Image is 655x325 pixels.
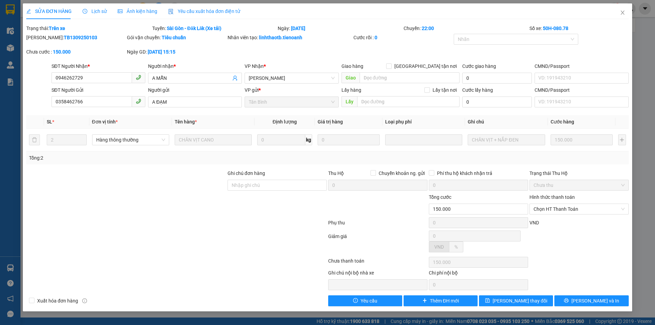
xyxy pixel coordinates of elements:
div: SĐT Người Gửi [52,86,145,94]
span: [PERSON_NAME] và In [571,297,619,305]
span: Giao hàng [341,63,363,69]
th: Loại phụ phí [382,115,465,129]
span: info-circle [82,298,87,303]
div: Tổng: 2 [29,154,253,162]
b: [DATE] 15:15 [148,49,175,55]
div: [PERSON_NAME]: [26,34,126,41]
b: 22:00 [422,26,434,31]
label: Cước giao hàng [462,63,496,69]
div: Người nhận [148,62,242,70]
th: Ghi chú [465,115,548,129]
button: delete [29,134,40,145]
span: Lấy tận nơi [430,86,460,94]
span: [GEOGRAPHIC_DATA] tận nơi [392,62,460,70]
span: VP Nhận [245,63,264,69]
span: Tổng cước [429,194,451,200]
div: CMND/Passport [535,62,628,70]
span: Hàng thông thường [96,135,165,145]
span: Tân Bình [249,97,335,107]
span: SL [47,119,53,124]
div: Giảm giá [327,233,428,255]
span: Định lượng [273,119,297,124]
b: 150.000 [53,49,71,55]
span: Thu Hộ [328,171,344,176]
span: Lịch sử [83,9,107,14]
b: 50H-080.78 [543,26,568,31]
span: Cư Kuin [249,73,335,83]
span: picture [118,9,122,14]
span: Xuất hóa đơn hàng [34,297,81,305]
span: Lấy hàng [341,87,361,93]
input: Ghi chú đơn hàng [228,180,327,191]
span: kg [305,134,312,145]
span: Chuyển khoản ng. gửi [376,169,427,177]
div: Phụ thu [327,219,428,231]
span: Cước hàng [551,119,574,124]
span: Phí thu hộ khách nhận trả [434,169,495,177]
button: printer[PERSON_NAME] và In [555,295,629,306]
span: clock-circle [83,9,87,14]
span: exclamation-circle [353,298,358,304]
span: VND [529,220,539,225]
span: Ảnh kiện hàng [118,9,157,14]
div: SĐT Người Nhận [52,62,145,70]
span: plus [422,298,427,304]
span: printer [564,298,569,304]
input: VD: Bàn, Ghế [175,134,252,145]
div: Tuyến: [151,25,277,32]
span: [PERSON_NAME] thay đổi [493,297,547,305]
div: Chuyến: [403,25,529,32]
input: Ghi Chú [468,134,545,145]
label: Hình thức thanh toán [529,194,575,200]
img: icon [168,9,174,14]
div: Ghi chú nội bộ nhà xe [328,269,427,279]
span: phone [136,99,141,104]
span: Đơn vị tính [92,119,118,124]
span: save [485,298,490,304]
span: Chọn HT Thanh Toán [534,204,625,214]
div: Cước rồi : [353,34,453,41]
b: linhthaotb.tienoanh [259,35,302,40]
div: Số xe: [529,25,629,32]
div: Gói vận chuyển: [127,34,226,41]
span: phone [136,75,141,80]
span: Thêm ĐH mới [430,297,459,305]
b: Sài Gòn - Đăk Lăk (Xe tải) [167,26,222,31]
span: Yêu cầu [361,297,377,305]
div: Trạng thái: [26,25,151,32]
span: Lấy [341,96,357,107]
b: Trên xe [49,26,65,31]
div: Chưa thanh toán [327,257,428,269]
input: 0 [551,134,613,145]
span: edit [26,9,31,14]
span: close [620,10,625,15]
label: Cước lấy hàng [462,87,493,93]
div: Ngày: [277,25,403,32]
button: exclamation-circleYêu cầu [328,295,402,306]
span: Chưa thu [534,180,625,190]
span: SỬA ĐƠN HÀNG [26,9,72,14]
input: 0 [318,134,380,145]
input: Cước giao hàng [462,73,532,84]
span: user-add [233,75,238,81]
div: CMND/Passport [535,86,628,94]
b: Tiêu chuẩn [162,35,186,40]
label: Ghi chú đơn hàng [228,171,265,176]
b: 0 [375,35,377,40]
span: Yêu cầu xuất hóa đơn điện tử [168,9,240,14]
div: Ngày GD: [127,48,226,56]
span: % [454,244,458,250]
span: Giao [341,72,360,83]
input: Dọc đường [360,72,460,83]
input: Dọc đường [357,96,460,107]
button: save[PERSON_NAME] thay đổi [479,295,553,306]
div: Trạng thái Thu Hộ [529,169,629,177]
button: Close [613,3,632,23]
div: Người gửi [148,86,242,94]
span: Giá trị hàng [318,119,343,124]
span: Tên hàng [175,119,197,124]
span: VND [434,244,444,250]
input: Cước lấy hàng [462,97,532,107]
div: Nhân viên tạo: [228,34,352,41]
div: VP gửi [245,86,339,94]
